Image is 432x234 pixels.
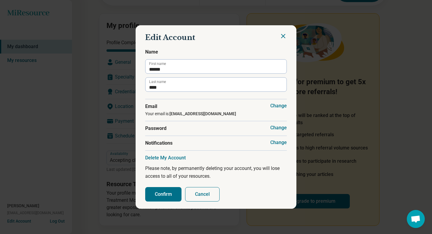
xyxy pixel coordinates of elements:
strong: [EMAIL_ADDRESS][DOMAIN_NAME] [169,111,236,116]
button: Close [280,32,287,40]
button: Confirm [145,187,181,202]
button: Change [270,125,287,131]
span: Email [145,103,287,110]
button: Change [270,140,287,146]
span: Notifications [145,140,287,147]
span: Password [145,125,287,132]
button: Delete My Account [145,155,186,161]
span: Your email is: [145,111,236,116]
button: Cancel [185,187,220,202]
button: Change [270,103,287,109]
span: Name [145,48,287,56]
h2: Edit Account [145,32,287,43]
p: Please note, by permanently deleting your account, you will lose access to all of your resources. [145,165,287,180]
